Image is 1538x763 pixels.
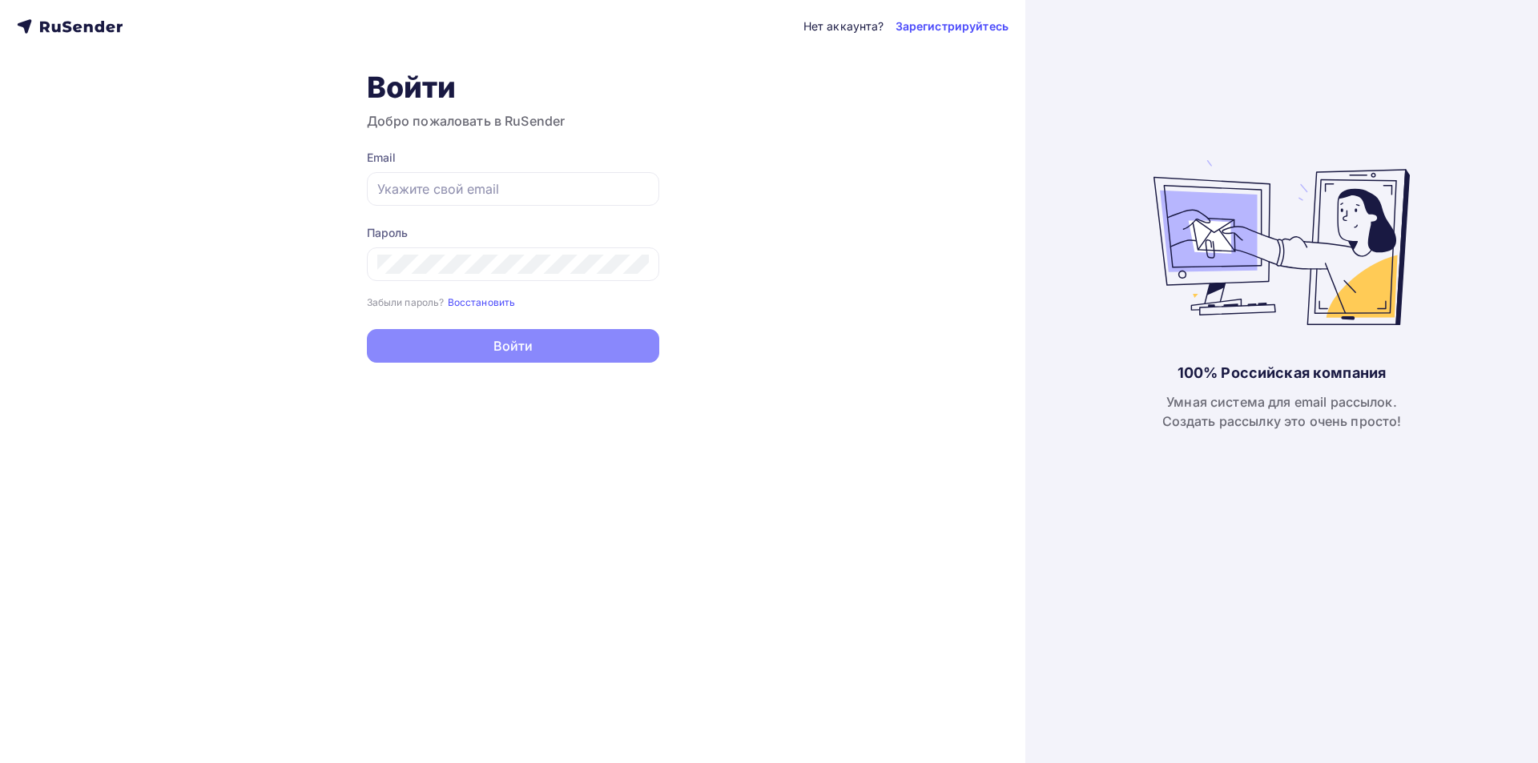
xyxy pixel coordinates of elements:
[367,296,445,308] small: Забыли пароль?
[803,18,884,34] div: Нет аккаунта?
[367,70,659,105] h1: Войти
[1178,363,1386,383] div: 100% Российская компания
[448,295,516,308] a: Восстановить
[448,296,516,308] small: Восстановить
[367,225,659,241] div: Пароль
[367,329,659,363] button: Войти
[367,111,659,131] h3: Добро пожаловать в RuSender
[896,18,1009,34] a: Зарегистрируйтесь
[367,150,659,166] div: Email
[1162,392,1402,431] div: Умная система для email рассылок. Создать рассылку это очень просто!
[377,179,649,199] input: Укажите свой email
